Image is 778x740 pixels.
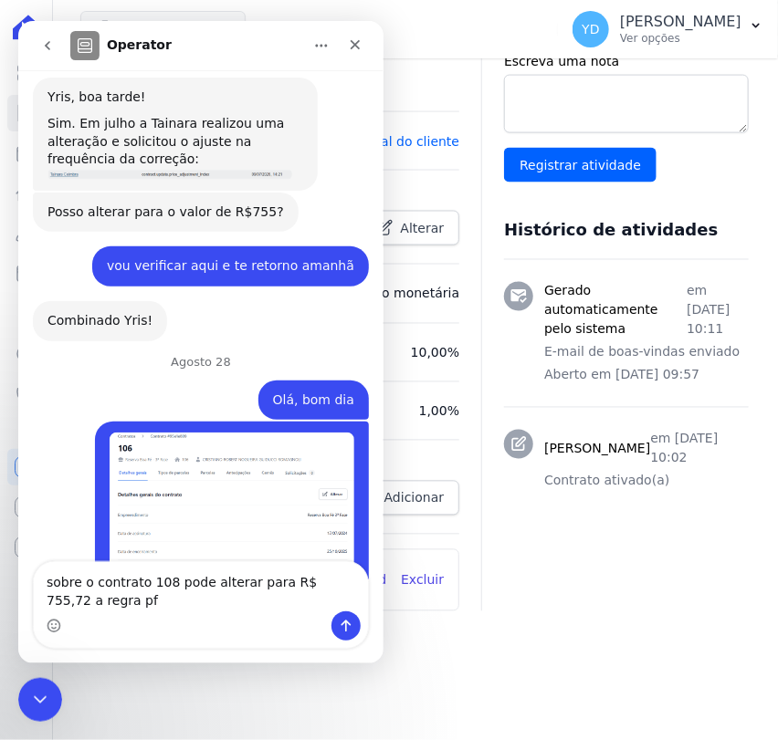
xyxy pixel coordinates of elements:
button: Seletor de emoji [28,598,43,612]
div: Olá, bom dia [255,370,336,389]
p: Aberto em [DATE] 09:57 [544,366,749,385]
p: [PERSON_NAME] [620,13,741,31]
p: 10,00% [411,342,459,364]
a: Adicionar [347,481,459,516]
p: Ver opções [620,31,741,46]
div: Yris, boa tarde! [29,68,285,86]
div: vou verificar aqui e te retorno amanhã [89,236,336,255]
button: 4 selecionados [80,11,246,46]
span: YD [582,23,599,36]
a: Abrir portal do cliente [320,134,459,149]
div: vou verificar aqui e te retorno amanhã [74,225,351,266]
input: Registrar atividade [504,148,657,182]
button: Enviar mensagem… [313,590,342,620]
div: Adriane diz… [15,172,351,226]
iframe: Intercom live chat [18,21,384,663]
button: YD [PERSON_NAME] Ver opções [558,4,778,55]
iframe: Intercom live chat [18,678,62,722]
div: YRIS diz… [15,401,351,595]
div: YRIS diz… [15,360,351,401]
div: Combinado Yris! [29,291,134,309]
div: Posso alterar para o valor de R$755? [29,182,266,201]
p: Contrato ativado(a) [544,472,749,491]
p: E-mail de boas-vindas enviado [544,343,749,362]
div: Adriane diz… [15,280,351,335]
div: Sim. Em julho a Tainara realizou uma alteração e solicitou o ajuste na frequência da correção: [29,94,285,148]
div: Agosto 28 [15,335,351,360]
div: Combinado Yris! [15,280,149,320]
label: Escreva uma nota [504,52,749,71]
textarea: Envie uma mensagem... [16,541,350,590]
div: Olá, bom dia [240,360,351,400]
span: Adicionar [384,489,444,507]
h3: [PERSON_NAME] [544,440,650,459]
p: em [DATE] 10:11 [687,282,749,339]
div: YRIS diz… [15,225,351,280]
p: 1,00% [419,401,459,422]
div: Posso alterar para o valor de R$755? [15,172,280,212]
p: em [DATE] 10:02 [651,430,750,468]
a: Alterar [363,211,460,245]
h3: Gerado automaticamente pelo sistema [544,282,687,339]
span: Alterar [401,219,445,237]
h3: Histórico de atividades [504,219,718,241]
a: Excluir [401,571,444,590]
